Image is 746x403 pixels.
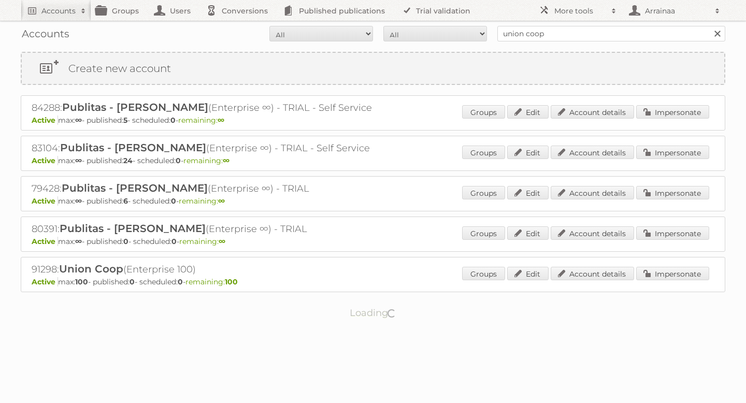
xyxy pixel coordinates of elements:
[462,186,505,199] a: Groups
[32,263,394,276] h2: 91298: (Enterprise 100)
[32,277,714,286] p: max: - published: - scheduled: -
[178,277,183,286] strong: 0
[507,146,549,159] a: Edit
[32,237,714,246] p: max: - published: - scheduled: -
[507,267,549,280] a: Edit
[170,116,176,125] strong: 0
[62,182,208,194] span: Publitas - [PERSON_NAME]
[75,196,82,206] strong: ∞
[62,101,208,113] span: Publitas - [PERSON_NAME]
[462,267,505,280] a: Groups
[32,116,714,125] p: max: - published: - scheduled: -
[59,263,123,275] span: Union Coop
[218,116,224,125] strong: ∞
[317,303,429,323] p: Loading
[642,6,710,16] h2: Arrainaa
[171,196,176,206] strong: 0
[22,53,724,84] a: Create new account
[178,116,224,125] span: remaining:
[636,105,709,119] a: Impersonate
[32,141,394,155] h2: 83104: (Enterprise ∞) - TRIAL - Self Service
[462,146,505,159] a: Groups
[60,222,206,235] span: Publitas - [PERSON_NAME]
[551,186,634,199] a: Account details
[551,146,634,159] a: Account details
[223,156,229,165] strong: ∞
[551,267,634,280] a: Account details
[176,156,181,165] strong: 0
[32,156,58,165] span: Active
[32,196,714,206] p: max: - published: - scheduled: -
[41,6,76,16] h2: Accounts
[507,105,549,119] a: Edit
[179,196,225,206] span: remaining:
[75,156,82,165] strong: ∞
[636,186,709,199] a: Impersonate
[183,156,229,165] span: remaining:
[462,105,505,119] a: Groups
[225,277,238,286] strong: 100
[185,277,238,286] span: remaining:
[219,237,225,246] strong: ∞
[551,105,634,119] a: Account details
[507,226,549,240] a: Edit
[123,156,133,165] strong: 24
[123,237,128,246] strong: 0
[462,226,505,240] a: Groups
[636,146,709,159] a: Impersonate
[32,101,394,114] h2: 84288: (Enterprise ∞) - TRIAL - Self Service
[32,277,58,286] span: Active
[554,6,606,16] h2: More tools
[123,116,127,125] strong: 5
[171,237,177,246] strong: 0
[32,116,58,125] span: Active
[32,222,394,236] h2: 80391: (Enterprise ∞) - TRIAL
[60,141,206,154] span: Publitas - [PERSON_NAME]
[32,196,58,206] span: Active
[32,182,394,195] h2: 79428: (Enterprise ∞) - TRIAL
[75,116,82,125] strong: ∞
[507,186,549,199] a: Edit
[75,237,82,246] strong: ∞
[32,156,714,165] p: max: - published: - scheduled: -
[218,196,225,206] strong: ∞
[130,277,135,286] strong: 0
[32,237,58,246] span: Active
[75,277,88,286] strong: 100
[179,237,225,246] span: remaining:
[636,226,709,240] a: Impersonate
[551,226,634,240] a: Account details
[636,267,709,280] a: Impersonate
[123,196,128,206] strong: 6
